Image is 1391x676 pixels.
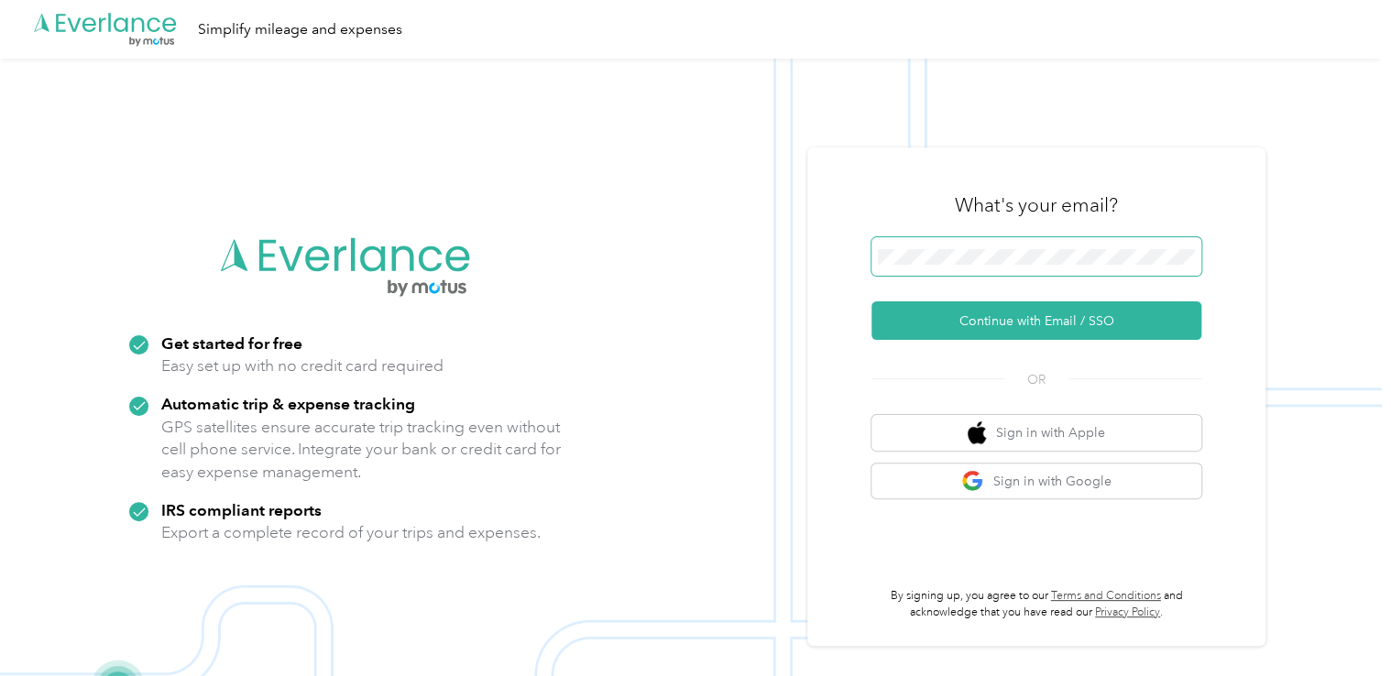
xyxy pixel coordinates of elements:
h3: What's your email? [955,192,1118,218]
div: Simplify mileage and expenses [198,18,402,41]
button: google logoSign in with Google [871,463,1201,499]
img: apple logo [968,421,986,444]
strong: Automatic trip & expense tracking [161,394,415,413]
a: Privacy Policy [1095,605,1160,619]
button: apple logoSign in with Apple [871,415,1201,451]
span: OR [1004,370,1068,389]
button: Continue with Email / SSO [871,301,1201,340]
p: Easy set up with no credit card required [161,354,444,377]
p: Export a complete record of your trips and expenses. [161,521,541,544]
strong: IRS compliant reports [161,500,322,519]
p: GPS satellites ensure accurate trip tracking even without cell phone service. Integrate your bank... [161,416,562,484]
img: google logo [961,470,984,493]
a: Terms and Conditions [1051,589,1161,603]
strong: Get started for free [161,333,302,353]
p: By signing up, you agree to our and acknowledge that you have read our . [871,588,1201,620]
